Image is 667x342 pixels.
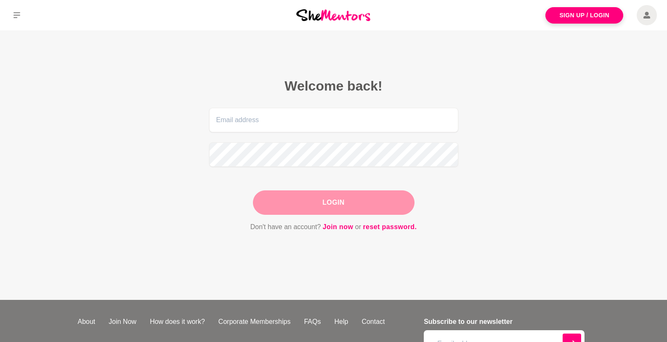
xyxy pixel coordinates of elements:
a: Join Now [102,317,143,327]
h4: Subscribe to our newsletter [424,317,584,327]
input: Email address [209,108,458,132]
a: Help [327,317,355,327]
a: FAQs [297,317,327,327]
a: Corporate Memberships [212,317,298,327]
p: Don't have an account? or [209,222,458,232]
a: Sign Up / Login [545,7,623,24]
a: Join now [323,222,353,232]
a: How does it work? [143,317,212,327]
a: About [71,317,102,327]
a: reset password. [363,222,417,232]
h2: Welcome back! [209,77,458,94]
img: She Mentors Logo [296,9,370,21]
a: Contact [355,317,391,327]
